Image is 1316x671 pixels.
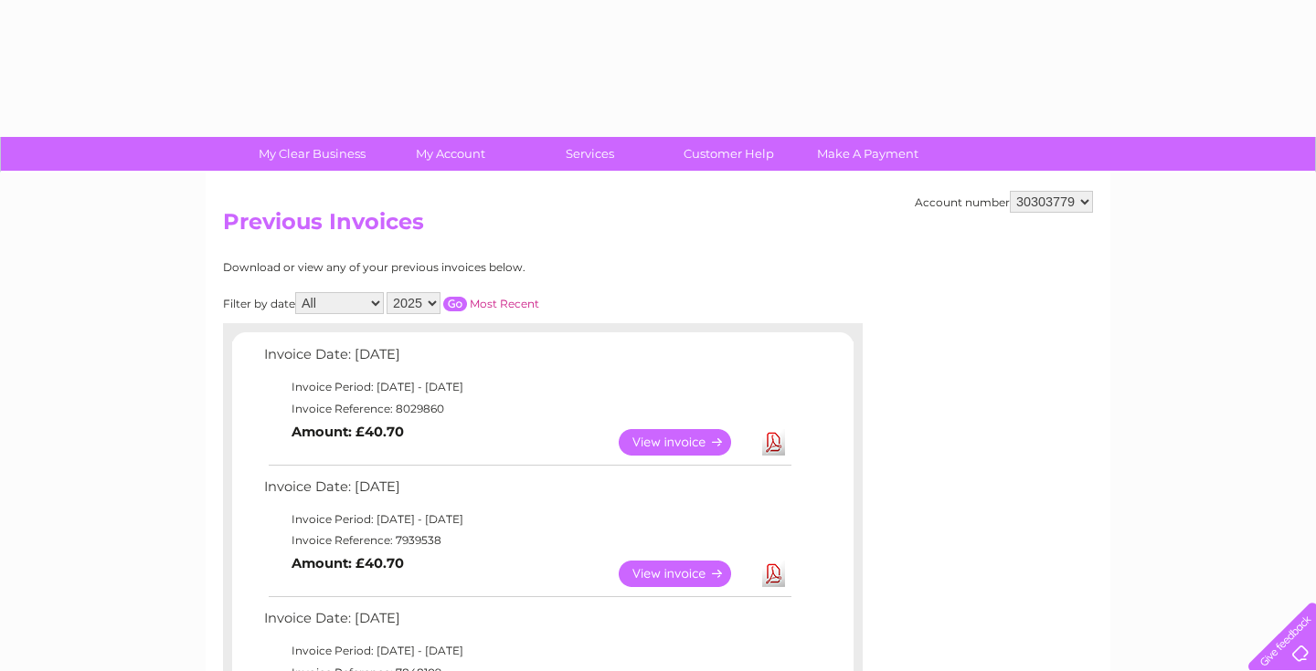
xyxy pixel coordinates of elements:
a: Customer Help [653,137,804,171]
td: Invoice Date: [DATE] [260,606,794,640]
a: Make A Payment [792,137,943,171]
a: My Clear Business [237,137,387,171]
a: My Account [376,137,526,171]
div: Account number [915,191,1093,213]
div: Filter by date [223,292,703,314]
a: Services [515,137,665,171]
td: Invoice Reference: 8029860 [260,398,794,420]
b: Amount: £40.70 [292,555,404,571]
h2: Previous Invoices [223,209,1093,244]
div: Download or view any of your previous invoices below. [223,261,703,274]
a: View [619,561,753,587]
td: Invoice Period: [DATE] - [DATE] [260,376,794,398]
a: Download [762,561,785,587]
a: View [619,429,753,456]
td: Invoice Reference: 7939538 [260,529,794,551]
td: Invoice Date: [DATE] [260,342,794,376]
b: Amount: £40.70 [292,424,404,440]
a: Download [762,429,785,456]
td: Invoice Period: [DATE] - [DATE] [260,640,794,662]
td: Invoice Date: [DATE] [260,475,794,508]
td: Invoice Period: [DATE] - [DATE] [260,508,794,530]
a: Most Recent [470,297,539,310]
